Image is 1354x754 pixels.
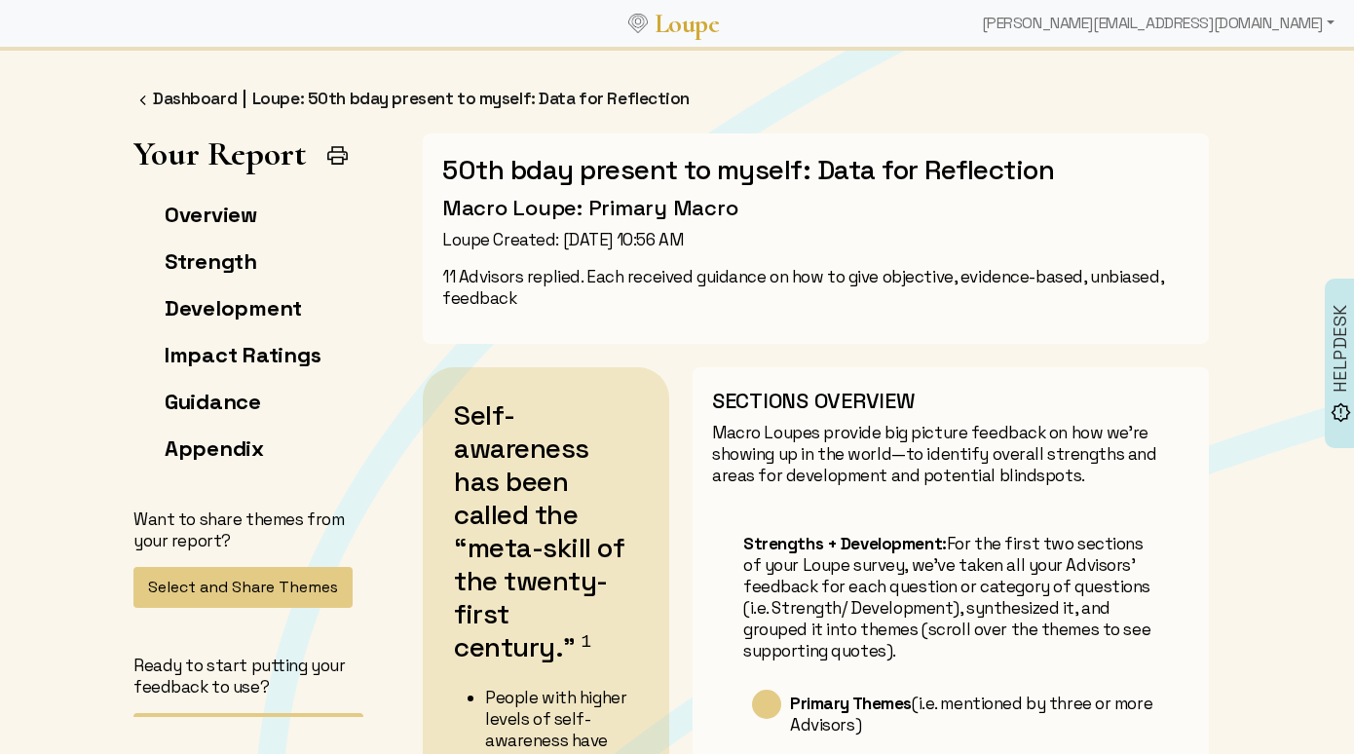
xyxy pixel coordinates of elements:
b: Strengths + Development: [743,533,947,554]
p: Want to share themes from your report? [133,509,363,551]
p: Ready to start putting your feedback to use? [133,655,363,697]
a: Overview [165,201,257,228]
sup: 1 [582,632,591,652]
a: Strength [165,247,257,275]
div: [PERSON_NAME][EMAIL_ADDRESS][DOMAIN_NAME] [974,4,1342,43]
img: Print Icon [325,143,350,168]
a: Guidance [165,388,261,415]
h3: Macro Loupe: Primary Macro [442,194,1189,221]
a: Development [165,294,302,321]
a: Loupe [648,6,726,42]
span: | [243,88,246,110]
p: 11 Advisors replied. Each received guidance on how to give objective, evidence-based, unbiased, f... [442,266,1189,309]
a: Dashboard [153,88,237,109]
h3: SECTIONS OVERVIEW [712,387,1189,414]
img: Loupe Logo [628,14,648,33]
a: Loupe: 50th bday present to myself: Data for Reflection [252,88,690,109]
h1: Your Report [133,133,306,173]
p: (i.e. mentioned by three or more Advisors) [790,693,1158,735]
p: Macro Loupes provide big picture feedback on how we’re showing up in the world—to identify overal... [712,422,1189,486]
img: FFFF [133,91,153,110]
p: Loupe Created: [DATE] 10:56 AM [442,229,1189,250]
button: Print Report [318,135,357,175]
a: Appendix [165,434,264,462]
img: brightness_alert_FILL0_wght500_GRAD0_ops.svg [1331,402,1351,423]
a: Impact Ratings [165,341,320,368]
p: For the first two sections of your Loupe survey, we’ve taken all your Advisors’ feedback for each... [743,533,1158,661]
app-left-page-nav: Your Report [133,133,363,717]
h2: 50th bday present to myself: Data for Reflection [442,153,1189,186]
b: Primary Themes [790,693,912,714]
button: Select and Share Themes [133,567,353,608]
h2: Self-awareness has been called the “meta-skill of the twenty-first century.” [454,398,638,679]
